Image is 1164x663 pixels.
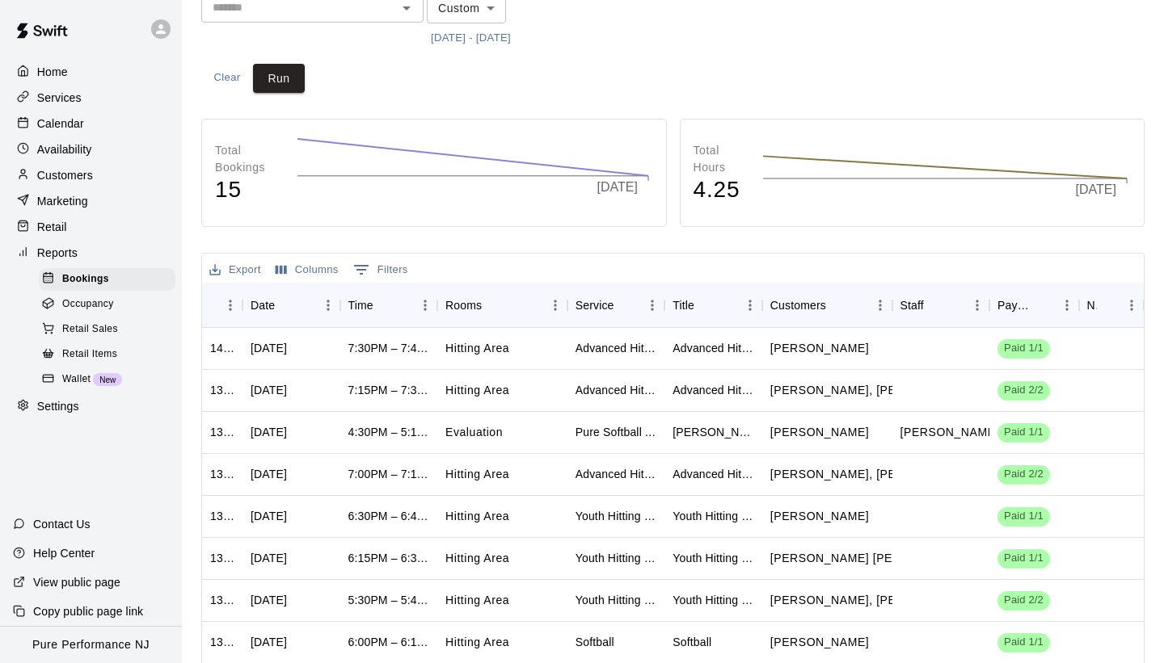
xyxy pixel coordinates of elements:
div: Title [673,283,694,328]
div: Occupancy [39,293,175,316]
span: Bookings [62,271,109,287]
button: Menu [218,293,242,317]
p: Retail [37,219,67,235]
button: Sort [482,294,504,317]
button: Menu [1120,293,1144,317]
div: 1407618 [210,340,234,356]
a: Bookings [39,266,182,292]
div: Youth Hitting (Ages 9-12) [673,508,754,524]
span: Occupancy [62,296,114,313]
div: Calendar [13,111,169,136]
p: Julian Button, Jace Rowen [770,592,976,609]
button: Sort [614,294,637,317]
div: Staff [900,283,924,328]
p: Hitting Area [445,550,509,567]
div: 1318198 [210,466,234,482]
button: Menu [316,293,340,317]
button: Sort [1032,294,1055,317]
div: 4:30PM – 5:15PM [348,424,430,440]
div: Pure Softball Assessment [576,424,657,440]
div: Time [348,283,373,328]
div: Payment [989,283,1078,328]
div: Payment [997,283,1031,328]
p: Jack DeSilver, Connor McKernan [770,382,1078,399]
p: Contact Us [33,516,91,532]
a: Occupancy [39,292,182,317]
span: Paid 1/1 [997,509,1050,524]
div: Customers [762,283,892,328]
span: Paid 1/1 [997,425,1050,440]
div: Wed, Sep 10, 2025 [251,550,287,566]
div: 7:15PM – 7:30PM [348,382,430,398]
div: Youth Hitting (Ages 9-12) [576,550,657,566]
span: Wallet [62,371,91,388]
div: Advanced Hitting (13-18) [673,340,754,356]
p: Hitting Area [445,634,509,651]
button: Menu [543,293,567,317]
a: Marketing [13,189,169,213]
button: Sort [1097,294,1120,317]
div: 1317849 [210,550,234,566]
button: Sort [694,294,717,317]
p: Total Hours [694,142,746,176]
span: Retail Sales [62,321,118,338]
p: Hitting Area [445,382,509,399]
div: Home [13,60,169,84]
span: Paid 2/2 [997,467,1050,482]
a: Reports [13,241,169,265]
div: Bookings [39,268,175,291]
p: Settings [37,398,79,414]
p: View public page [33,574,120,590]
div: Advanced Hitting (13-18) [673,382,754,398]
a: Retail Sales [39,317,182,342]
span: Paid 1/1 [997,551,1050,566]
div: Date [242,283,340,328]
div: 7:00PM – 7:15PM [348,466,430,482]
a: Retail [13,215,169,239]
div: Rooms [437,283,567,328]
span: Paid 2/2 [997,383,1050,398]
a: Availability [13,137,169,162]
div: Date [251,283,275,328]
div: Retail Items [39,343,175,366]
p: Hitting Area [445,508,509,525]
button: Menu [413,293,437,317]
a: Customers [13,163,169,187]
button: Menu [868,293,892,317]
p: Pete Zoccolillo [900,424,999,441]
span: Paid 2/2 [997,593,1050,608]
button: Menu [1055,293,1079,317]
p: Grayson Langsdorf, Braden Oatley [770,466,976,483]
p: Services [37,90,82,106]
p: Reports [37,245,78,261]
div: 1392318 [210,382,234,398]
p: Jackson Lau [770,550,972,567]
span: Retail Items [62,346,117,363]
span: Paid 1/1 [997,341,1050,356]
p: Help Center [33,545,95,561]
a: Retail Items [39,342,182,367]
div: Advanced Hitting (13-18) [576,466,657,482]
div: Wed, Sep 10, 2025 [251,592,287,608]
div: Customers [770,283,826,328]
button: Menu [640,293,664,317]
div: Service [576,283,614,328]
button: Select columns [272,258,343,283]
div: Wed, Sep 10, 2025 [251,340,287,356]
div: Wed, Sep 10, 2025 [251,424,287,440]
button: Sort [210,294,233,317]
p: Availability [37,141,92,157]
button: Menu [738,293,762,317]
button: Menu [965,293,989,317]
div: 1317877 [210,508,234,524]
button: Sort [924,294,947,317]
button: Sort [373,294,396,317]
tspan: [DATE] [1075,183,1115,196]
div: 1317821 [210,592,234,608]
a: WalletNew [39,367,182,392]
button: [DATE] - [DATE] [427,26,515,51]
div: 7:30PM – 7:45PM [348,340,430,356]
